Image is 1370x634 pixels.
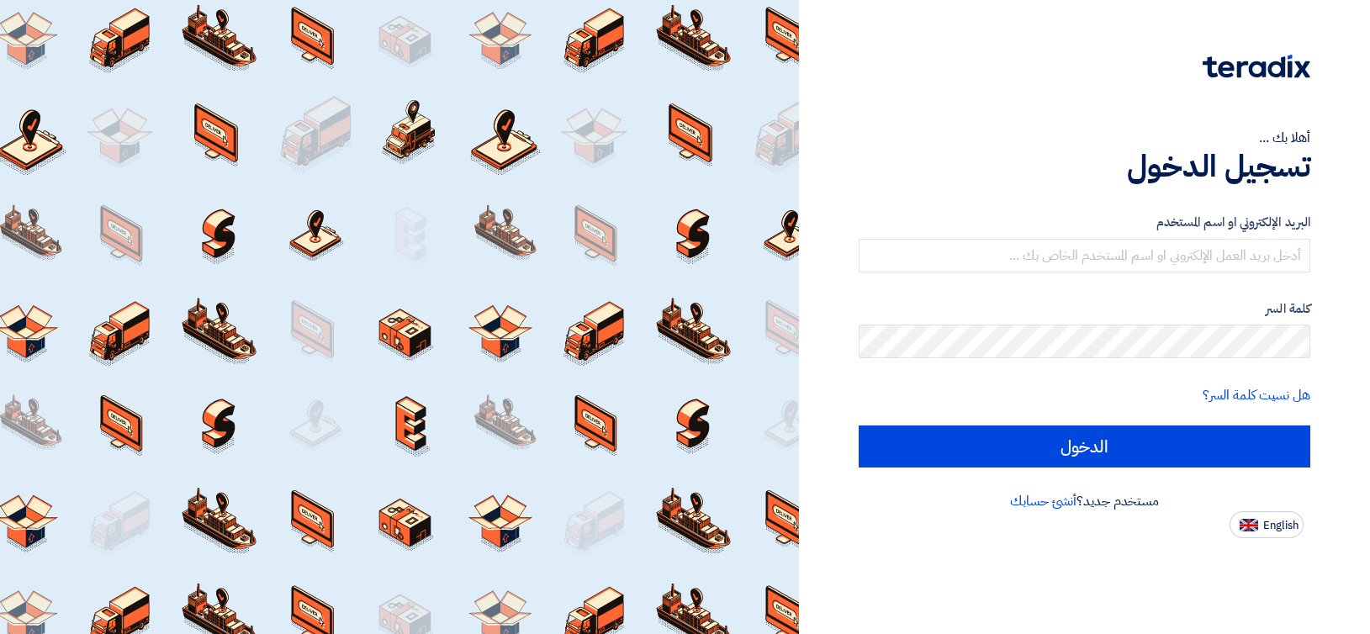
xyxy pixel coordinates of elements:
input: الدخول [859,425,1310,468]
span: English [1263,520,1299,531]
img: Teradix logo [1203,55,1310,78]
input: أدخل بريد العمل الإلكتروني او اسم المستخدم الخاص بك ... [859,239,1310,272]
a: أنشئ حسابك [1010,491,1076,511]
img: en-US.png [1240,519,1258,531]
label: البريد الإلكتروني او اسم المستخدم [859,213,1310,232]
button: English [1230,511,1304,538]
a: هل نسيت كلمة السر؟ [1203,385,1310,405]
div: مستخدم جديد؟ [859,491,1310,511]
h1: تسجيل الدخول [859,148,1310,185]
div: أهلا بك ... [859,128,1310,148]
label: كلمة السر [859,299,1310,319]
